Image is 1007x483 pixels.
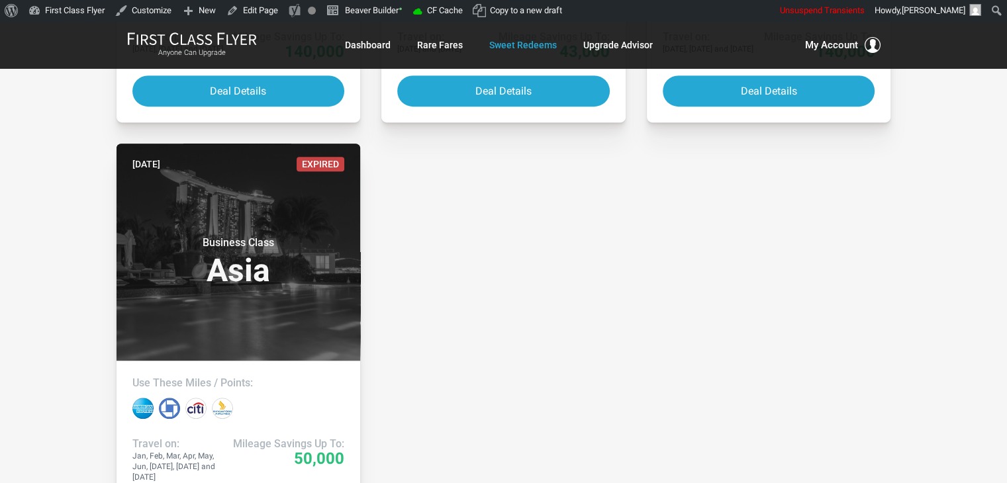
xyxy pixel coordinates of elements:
[212,398,233,419] div: Singapore Airlines miles
[132,75,345,107] button: Deal Details
[417,33,463,57] a: Rare Fares
[805,37,881,53] button: My Account
[127,32,257,46] img: First Class Flyer
[489,33,557,57] a: Sweet Redeems
[583,33,653,57] a: Upgrade Advisor
[345,33,391,57] a: Dashboard
[397,75,610,107] button: Deal Details
[399,2,403,16] span: •
[132,398,154,419] div: Amex points
[132,157,160,171] time: [DATE]
[663,75,875,107] button: Deal Details
[297,157,344,171] span: Expired
[132,236,345,286] h3: Asia
[780,5,865,15] span: Unsuspend Transients
[156,236,321,249] small: Business Class
[805,37,858,53] span: My Account
[127,32,257,58] a: First Class FlyerAnyone Can Upgrade
[127,48,257,58] small: Anyone Can Upgrade
[185,398,207,419] div: Citi points
[902,5,965,15] span: [PERSON_NAME]
[132,376,345,390] h4: Use These Miles / Points:
[159,398,180,419] div: Chase points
